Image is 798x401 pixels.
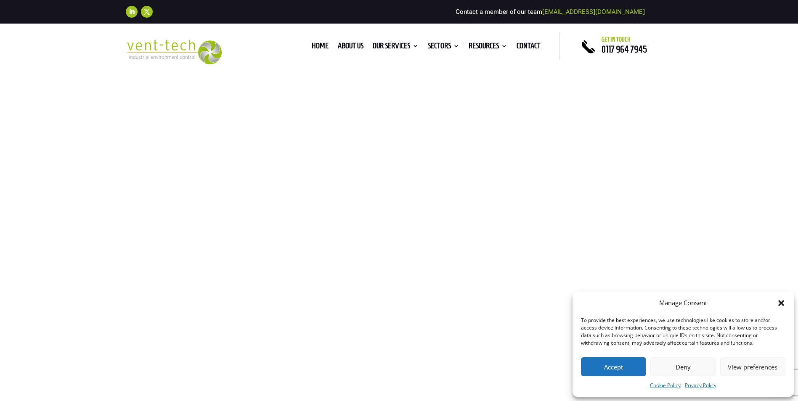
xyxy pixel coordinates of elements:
[777,299,785,307] div: Close dialog
[517,43,541,52] a: Contact
[312,43,329,52] a: Home
[581,317,785,347] div: To provide the best experiences, we use technologies like cookies to store and/or access device i...
[126,40,222,64] img: 2023-09-27T08_35_16.549ZVENT-TECH---Clear-background
[542,8,645,16] a: [EMAIL_ADDRESS][DOMAIN_NAME]
[456,8,645,16] span: Contact a member of our team
[581,357,646,376] button: Accept
[338,43,363,52] a: About us
[126,6,138,18] a: Follow on LinkedIn
[373,43,419,52] a: Our Services
[685,380,716,390] a: Privacy Policy
[650,357,716,376] button: Deny
[428,43,459,52] a: Sectors
[659,298,707,308] div: Manage Consent
[141,6,153,18] a: Follow on X
[602,36,631,43] span: Get in touch
[720,357,785,376] button: View preferences
[650,380,681,390] a: Cookie Policy
[602,44,647,54] a: 0117 964 7945
[469,43,507,52] a: Resources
